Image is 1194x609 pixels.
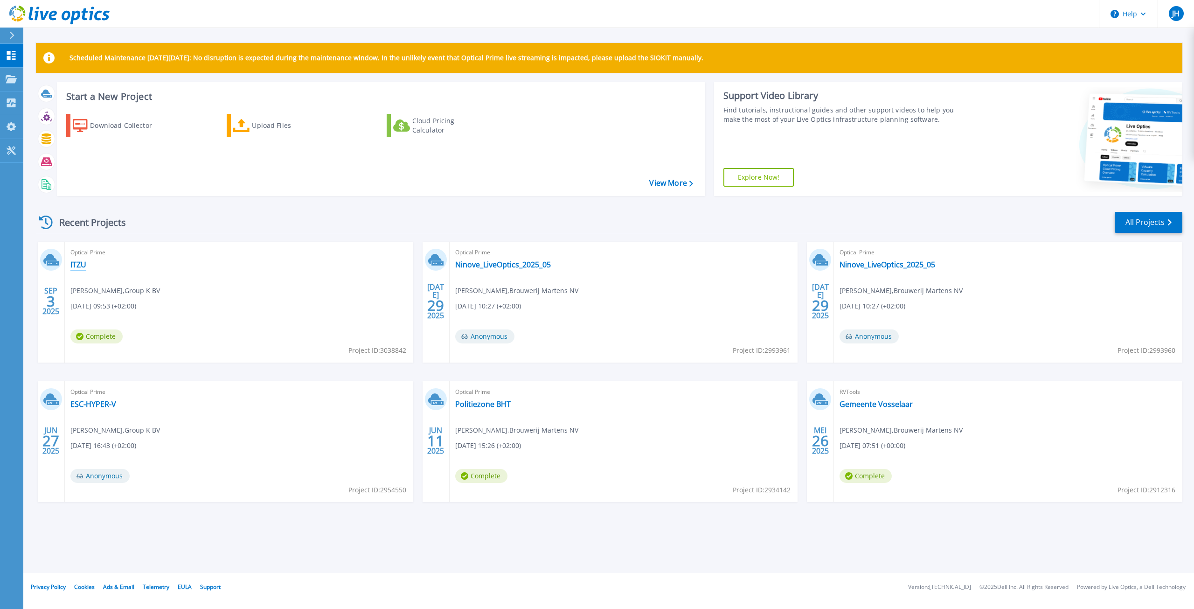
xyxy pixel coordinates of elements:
[1077,584,1186,590] li: Powered by Live Optics, a Dell Technology
[455,247,792,258] span: Optical Prime
[455,286,578,296] span: [PERSON_NAME] , Brouwerij Martens NV
[723,105,965,124] div: Find tutorials, instructional guides and other support videos to help you make the most of your L...
[69,54,703,62] p: Scheduled Maintenance [DATE][DATE]: No disruption is expected during the maintenance window. In t...
[840,399,913,409] a: Gemeente Vosselaar
[1172,10,1180,17] span: JH
[840,329,899,343] span: Anonymous
[1115,212,1182,233] a: All Projects
[840,469,892,483] span: Complete
[178,583,192,591] a: EULA
[733,485,791,495] span: Project ID: 2934142
[70,399,116,409] a: ESC-HYPER-V
[455,301,521,311] span: [DATE] 10:27 (+02:00)
[812,424,829,458] div: MEI 2025
[47,297,55,305] span: 3
[455,399,511,409] a: Politiezone BHT
[812,437,829,445] span: 26
[908,584,971,590] li: Version: [TECHNICAL_ID]
[840,387,1177,397] span: RVTools
[812,301,829,309] span: 29
[70,260,86,269] a: ITZU
[387,114,491,137] a: Cloud Pricing Calculator
[90,116,165,135] div: Download Collector
[66,114,170,137] a: Download Collector
[31,583,66,591] a: Privacy Policy
[427,301,444,309] span: 29
[36,211,139,234] div: Recent Projects
[70,247,408,258] span: Optical Prime
[103,583,134,591] a: Ads & Email
[733,345,791,356] span: Project ID: 2993961
[427,424,444,458] div: JUN 2025
[840,425,963,435] span: [PERSON_NAME] , Brouwerij Martens NV
[70,469,130,483] span: Anonymous
[649,179,693,188] a: View More
[42,437,59,445] span: 27
[840,286,963,296] span: [PERSON_NAME] , Brouwerij Martens NV
[723,168,794,187] a: Explore Now!
[840,247,1177,258] span: Optical Prime
[1118,485,1175,495] span: Project ID: 2912316
[200,583,221,591] a: Support
[348,345,406,356] span: Project ID: 3038842
[455,469,507,483] span: Complete
[455,387,792,397] span: Optical Prime
[723,90,965,102] div: Support Video Library
[70,301,136,311] span: [DATE] 09:53 (+02:00)
[427,437,444,445] span: 11
[252,116,326,135] div: Upload Files
[840,301,905,311] span: [DATE] 10:27 (+02:00)
[427,284,444,318] div: [DATE] 2025
[812,284,829,318] div: [DATE] 2025
[840,260,935,269] a: Ninove_LiveOptics_2025_05
[348,485,406,495] span: Project ID: 2954550
[74,583,95,591] a: Cookies
[455,425,578,435] span: [PERSON_NAME] , Brouwerij Martens NV
[979,584,1069,590] li: © 2025 Dell Inc. All Rights Reserved
[70,425,160,435] span: [PERSON_NAME] , Group K BV
[455,441,521,451] span: [DATE] 15:26 (+02:00)
[70,441,136,451] span: [DATE] 16:43 (+02:00)
[66,91,693,102] h3: Start a New Project
[42,424,60,458] div: JUN 2025
[227,114,331,137] a: Upload Files
[143,583,169,591] a: Telemetry
[70,387,408,397] span: Optical Prime
[70,286,160,296] span: [PERSON_NAME] , Group K BV
[455,329,514,343] span: Anonymous
[42,284,60,318] div: SEP 2025
[1118,345,1175,356] span: Project ID: 2993960
[412,116,487,135] div: Cloud Pricing Calculator
[455,260,551,269] a: Ninove_LiveOptics_2025_05
[840,441,905,451] span: [DATE] 07:51 (+00:00)
[70,329,123,343] span: Complete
